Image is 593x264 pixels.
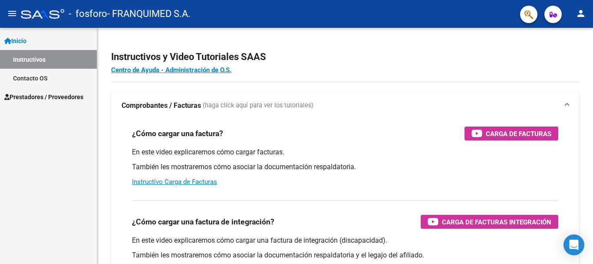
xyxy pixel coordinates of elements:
mat-icon: menu [7,8,17,19]
p: También les mostraremos cómo asociar la documentación respaldatoria. [132,162,558,172]
span: - FRANQUIMED S.A. [107,4,191,23]
h3: ¿Cómo cargar una factura? [132,127,223,140]
button: Carga de Facturas Integración [421,215,558,229]
span: Carga de Facturas Integración [442,217,551,227]
mat-icon: person [576,8,586,19]
span: Inicio [4,36,26,46]
p: En este video explicaremos cómo cargar facturas. [132,147,558,157]
p: En este video explicaremos cómo cargar una factura de integración (discapacidad). [132,236,558,245]
mat-expansion-panel-header: Comprobantes / Facturas (haga click aquí para ver los tutoriales) [111,92,579,120]
span: Carga de Facturas [486,128,551,139]
span: Prestadores / Proveedores [4,92,83,102]
span: (haga click aquí para ver los tutoriales) [203,101,313,110]
a: Centro de Ayuda - Administración de O.S. [111,66,231,74]
h3: ¿Cómo cargar una factura de integración? [132,216,274,228]
span: - fosforo [69,4,107,23]
h2: Instructivos y Video Tutoriales SAAS [111,49,579,65]
button: Carga de Facturas [465,127,558,140]
div: Open Intercom Messenger [563,234,584,255]
strong: Comprobantes / Facturas [122,101,201,110]
a: Instructivo Carga de Facturas [132,178,217,186]
p: También les mostraremos cómo asociar la documentación respaldatoria y el legajo del afiliado. [132,251,558,260]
